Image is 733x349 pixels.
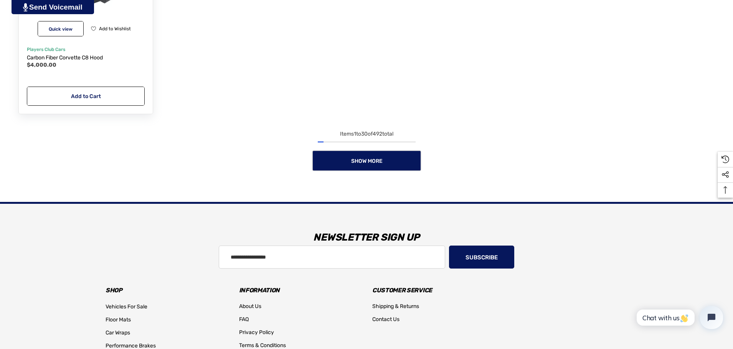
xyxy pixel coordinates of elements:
a: Add to Cart [27,87,145,106]
a: Car Wraps [106,326,130,339]
a: Vehicles For Sale [106,300,147,313]
h3: Customer Service [372,285,494,296]
svg: Recently Viewed [721,156,729,163]
span: Quick view [49,26,73,32]
span: $4,000.00 [27,62,56,68]
h3: Information [239,285,361,296]
span: Shipping & Returns [372,303,419,310]
nav: pagination [15,129,718,171]
span: 492 [373,131,382,137]
span: Performance Brakes [106,342,156,349]
span: Show More [351,158,382,164]
iframe: Tidio Chat [628,300,730,336]
span: Vehicles For Sale [106,303,147,310]
div: Items to of total [15,129,718,139]
span: Add to Wishlist [99,26,131,31]
a: FAQ [239,313,249,326]
span: Floor Mats [106,316,131,323]
a: Carbon Fiber Corvette C8 Hood,$4,000.00 [27,53,145,62]
button: Wishlist [88,21,134,36]
span: FAQ [239,316,249,323]
a: Shipping & Returns [372,300,419,313]
a: About Us [239,300,261,313]
svg: Top [718,186,733,194]
span: 1 [354,131,356,137]
a: Contact Us [372,313,400,326]
button: Quick View [38,21,84,36]
span: Car Wraps [106,329,130,336]
h3: Newsletter Sign Up [100,226,633,249]
p: Players Club Cars [27,44,145,54]
span: 30 [361,131,368,137]
a: Show More [312,150,421,171]
svg: Social Media [721,171,729,179]
span: Contact Us [372,316,400,323]
button: Subscribe [449,246,514,269]
img: PjwhLS0gR2VuZXJhdG9yOiBHcmF2aXQuaW8gLS0+PHN2ZyB4bWxucz0iaHR0cDovL3d3dy53My5vcmcvMjAwMC9zdmciIHhtb... [23,3,28,11]
span: Privacy Policy [239,329,274,336]
span: Carbon Fiber Corvette C8 Hood [27,54,103,61]
a: Privacy Policy [239,326,274,339]
a: Floor Mats [106,313,131,326]
h3: Shop [106,285,228,296]
span: Terms & Conditions [239,342,286,349]
span: About Us [239,303,261,310]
